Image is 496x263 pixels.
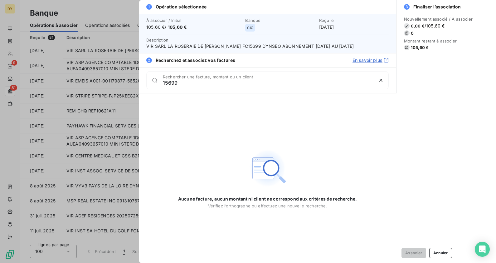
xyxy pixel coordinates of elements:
span: Finaliser l’association [413,4,461,10]
span: Banque [245,18,315,23]
span: 0 [411,31,414,36]
span: Recherchez et associez vos factures [156,57,235,63]
span: / 105,60 € [425,23,445,29]
img: Empty state [248,148,288,188]
span: CIC [247,26,253,30]
span: 105,60 € [168,24,187,30]
span: Opération sélectionnée [156,4,207,10]
span: À associer / Initial [146,18,241,23]
span: VIR SARL LA ROSERAIE DE [PERSON_NAME] FC15699 DYNSEO ABONNEMENT [DATE] AU [DATE] [146,43,389,49]
span: 2 [146,57,152,63]
button: Associer [401,248,426,258]
input: placeholder [163,80,373,86]
span: 105,60 € [411,45,429,50]
div: Open Intercom Messenger [475,242,490,257]
div: [DATE] [319,18,389,30]
span: Aucune facture, aucun montant ni client ne correspond aux critères de recherche. [178,196,357,202]
span: Montant restant à associer [404,38,473,43]
a: En savoir plus [353,57,389,63]
span: Nouvellement associé / À associer [404,17,473,22]
span: Reçu le [319,18,389,23]
span: 3 [404,4,410,10]
span: 0,00 € [411,23,425,28]
span: 105,60 € / [146,24,241,30]
button: Annuler [429,248,452,258]
span: 1 [146,4,152,10]
span: Vérifiez l’orthographe ou effectuez une nouvelle recherche. [208,203,327,208]
span: Description [146,37,169,42]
